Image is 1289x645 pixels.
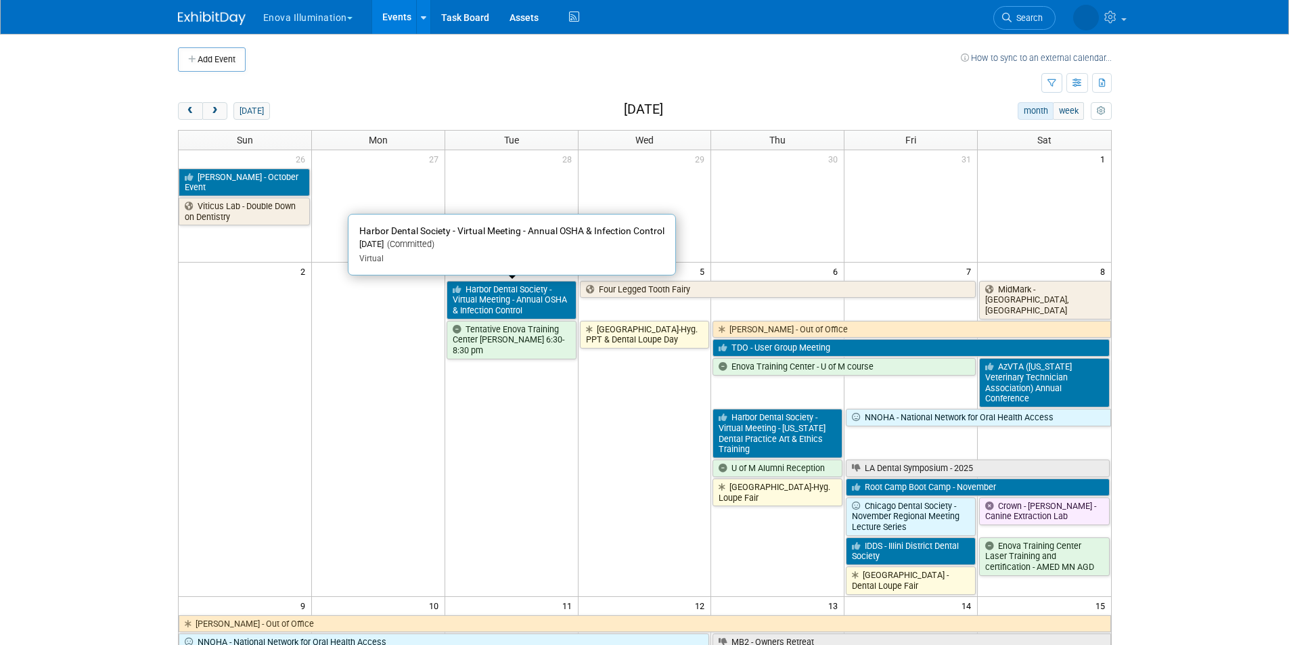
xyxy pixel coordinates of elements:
div: [DATE] [359,239,664,250]
span: 13 [827,597,844,614]
a: Tentative Enova Training Center [PERSON_NAME] 6:30-8:30 pm [447,321,576,359]
a: LA Dental Symposium - 2025 [846,460,1109,477]
a: Four Legged Tooth Fairy [580,281,976,298]
a: Enova Training Center Laser Training and certification - AMED MN AGD [979,537,1109,576]
span: Fri [905,135,916,146]
span: 29 [694,150,710,167]
img: ExhibitDay [178,12,246,25]
span: (Committed) [384,239,434,249]
a: NNOHA - National Network for Oral Health Access [846,409,1110,426]
img: Sarah Swinick [1073,5,1099,30]
a: [PERSON_NAME] - Out of Office [179,615,1111,633]
a: AzVTA ([US_STATE] Veterinary Technician Association) Annual Conference [979,358,1109,407]
span: Search [1012,13,1043,23]
i: Personalize Calendar [1097,107,1106,116]
button: month [1018,102,1054,120]
span: 2 [299,263,311,280]
a: Crown - [PERSON_NAME] - Canine Extraction Lab [979,497,1109,525]
span: 28 [561,150,578,167]
a: [PERSON_NAME] - October Event [179,169,310,196]
button: myCustomButton [1091,102,1111,120]
a: [GEOGRAPHIC_DATA] - Dental Loupe Fair [846,566,976,594]
button: prev [178,102,203,120]
span: 1 [1099,150,1111,167]
a: Chicago Dental Society - November Regional Meeting Lecture Series [846,497,976,536]
span: 30 [827,150,844,167]
span: 26 [294,150,311,167]
span: Tue [504,135,519,146]
span: 14 [960,597,977,614]
a: Enova Training Center - U of M course [713,358,976,376]
button: [DATE] [233,102,269,120]
a: Root Camp Boot Camp - November [846,479,1109,496]
span: 27 [428,150,445,167]
a: Search [993,6,1056,30]
span: 15 [1094,597,1111,614]
span: Wed [635,135,654,146]
button: next [202,102,227,120]
a: TDO - User Group Meeting [713,339,1109,357]
a: Harbor Dental Society - Virtual Meeting - Annual OSHA & Infection Control [447,281,576,319]
button: Add Event [178,47,246,72]
span: 12 [694,597,710,614]
span: 10 [428,597,445,614]
span: Harbor Dental Society - Virtual Meeting - Annual OSHA & Infection Control [359,225,664,236]
span: Sun [237,135,253,146]
span: 6 [832,263,844,280]
span: Thu [769,135,786,146]
span: 31 [960,150,977,167]
button: week [1053,102,1084,120]
a: Viticus Lab - Double Down on Dentistry [179,198,310,225]
a: U of M Alumni Reception [713,460,842,477]
a: [GEOGRAPHIC_DATA]-Hyg. PPT & Dental Loupe Day [580,321,710,349]
span: 5 [698,263,710,280]
h2: [DATE] [624,102,663,117]
span: 7 [965,263,977,280]
span: Mon [369,135,388,146]
a: [GEOGRAPHIC_DATA]-Hyg. Loupe Fair [713,479,842,506]
span: Sat [1037,135,1051,146]
span: Virtual [359,254,384,263]
span: 9 [299,597,311,614]
a: How to sync to an external calendar... [961,53,1112,63]
span: 11 [561,597,578,614]
a: Harbor Dental Society - Virtual Meeting - [US_STATE] Dental Practice Art & Ethics Training [713,409,842,458]
a: MidMark - [GEOGRAPHIC_DATA], [GEOGRAPHIC_DATA] [979,281,1110,319]
a: IDDS - Illini District Dental Society [846,537,976,565]
span: 8 [1099,263,1111,280]
a: [PERSON_NAME] - Out of Office [713,321,1110,338]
